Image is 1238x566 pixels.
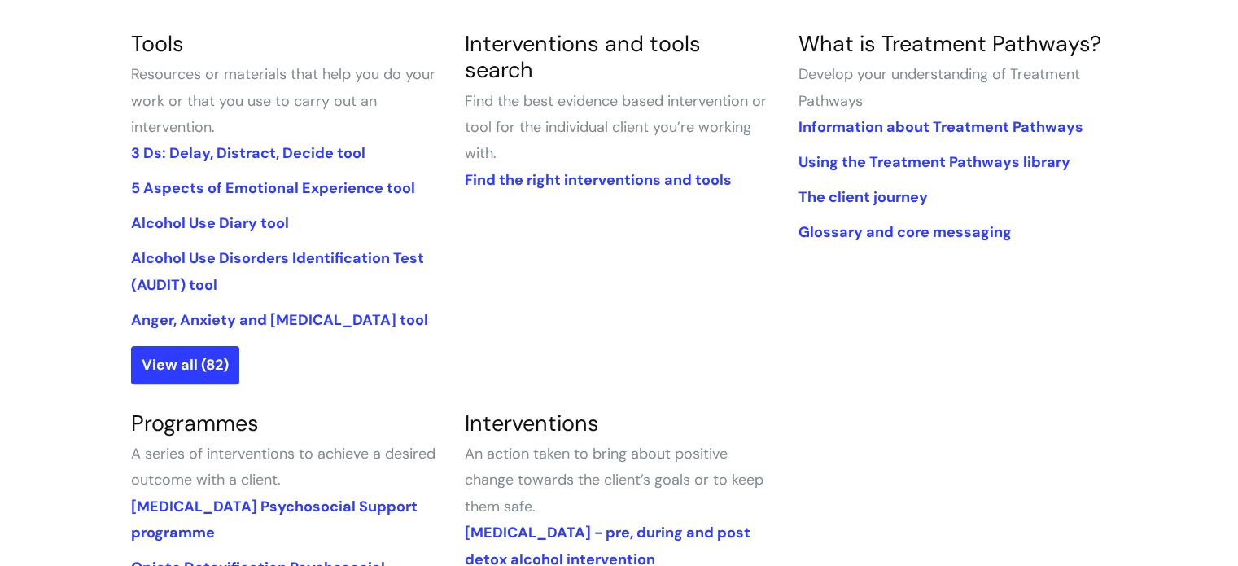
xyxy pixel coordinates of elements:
a: Interventions [464,409,598,437]
a: 3 Ds: Delay, Distract, Decide tool [131,143,365,163]
span: Resources or materials that help you do your work or that you use to carry out an intervention. [131,64,435,137]
a: Information about Treatment Pathways [798,117,1083,137]
a: Using the Treatment Pathways library [798,152,1070,172]
a: What is Treatment Pathways? [798,29,1100,58]
a: Alcohol Use Disorders Identification Test (AUDIT) tool [131,248,424,294]
a: Tools [131,29,184,58]
a: View all (82) [131,346,239,384]
a: Anger, Anxiety and [MEDICAL_DATA] tool [131,310,428,330]
a: 5 Aspects of Emotional Experience tool [131,178,415,198]
a: Find the right interventions and tools [464,170,731,190]
span: Find the best evidence based intervention or tool for the individual client you’re working with. [464,91,766,164]
a: [MEDICAL_DATA] Psychosocial Support programme [131,497,418,542]
a: Interventions and tools search [464,29,700,84]
a: Programmes [131,409,259,437]
a: The client journey [798,187,927,207]
span: A series of interventions to achieve a desired outcome with a client. [131,444,435,489]
span: Develop your understanding of Treatment Pathways [798,64,1079,110]
a: Alcohol Use Diary tool [131,213,289,233]
a: Glossary and core messaging [798,222,1011,242]
span: An action taken to bring about positive change towards the client’s goals or to keep them safe. [464,444,763,516]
